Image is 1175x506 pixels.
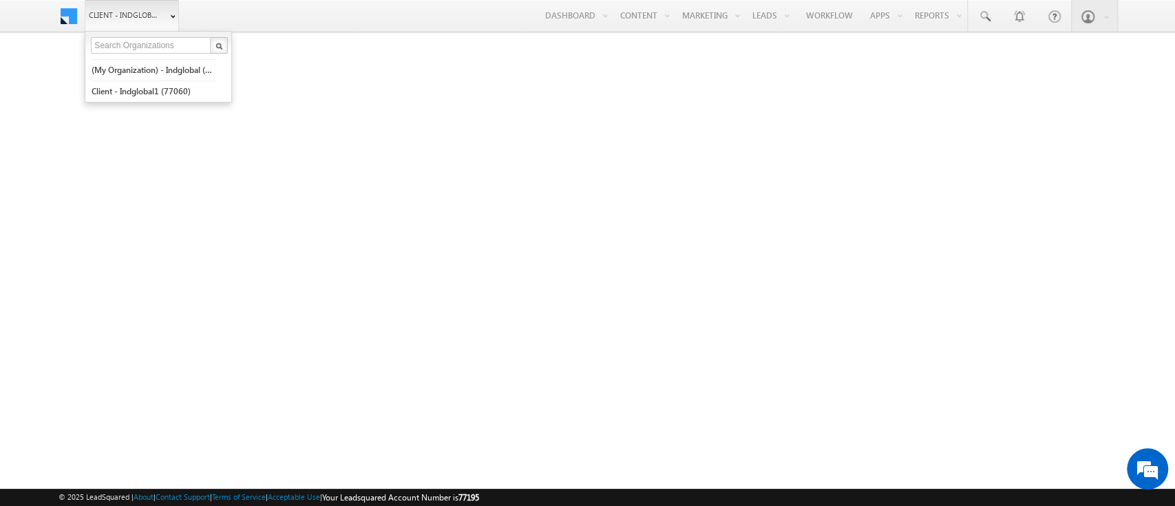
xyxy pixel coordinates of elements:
em: Start Chat [187,398,250,417]
textarea: Type your message and hit 'Enter' [18,127,251,386]
img: d_60004797649_company_0_60004797649 [23,72,58,90]
div: Minimize live chat window [226,7,259,40]
span: 77195 [458,492,479,503]
div: Chat with us now [72,72,231,90]
a: About [134,492,154,501]
img: Search [215,43,222,50]
a: Client - indglobal1 (77060) [91,81,217,102]
a: Contact Support [156,492,210,501]
a: Acceptable Use [268,492,320,501]
input: Search Organizations [91,37,212,54]
a: (My Organization) - indglobal (48060) [91,59,217,81]
span: © 2025 LeadSquared | | | | | [59,491,479,504]
span: Your Leadsquared Account Number is [322,492,479,503]
span: Client - indglobal2 (77195) [89,8,161,22]
a: Terms of Service [212,492,266,501]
